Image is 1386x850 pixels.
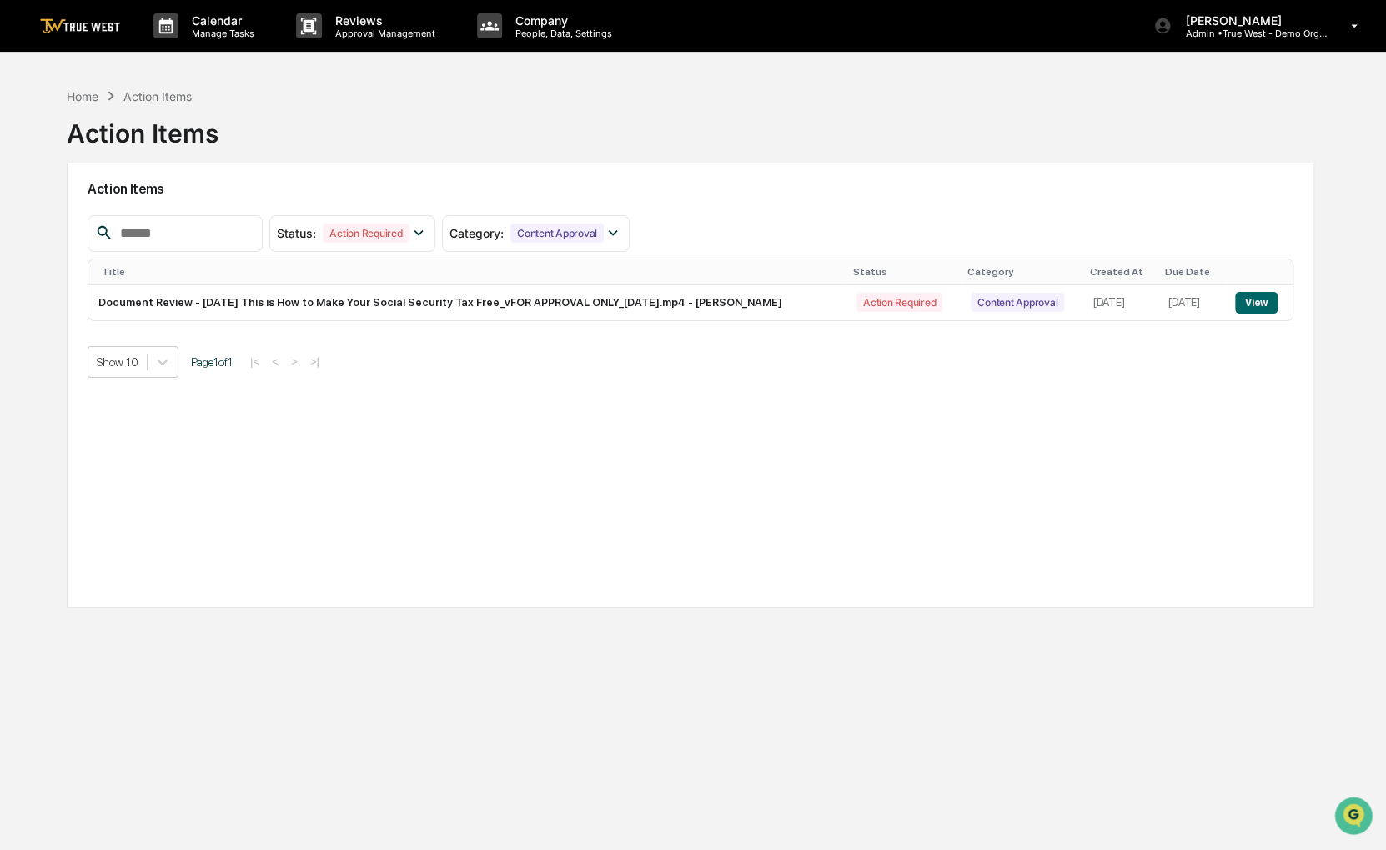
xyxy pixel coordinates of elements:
p: Manage Tasks [178,28,263,39]
a: Powered byPylon [118,367,202,380]
td: Document Review - [DATE] This is How to Make Your Social Security Tax Free_vFOR APPROVAL ONLY_[DA... [88,285,846,320]
td: [DATE] [1158,285,1225,320]
td: [DATE] [1083,285,1158,320]
span: Pylon [166,368,202,380]
span: • [138,226,144,239]
p: How can we help? [17,34,304,61]
div: Created At [1090,266,1152,278]
button: View [1235,292,1278,314]
a: 🗄️Attestations [114,289,213,319]
div: Action Required [856,293,942,312]
p: People, Data, Settings [502,28,620,39]
div: Action Required [323,224,409,243]
div: Action Items [123,89,192,103]
span: Preclearance [33,295,108,312]
a: 🔎Data Lookup [10,320,112,350]
div: We're available if you need us! [75,143,229,157]
div: Past conversations [17,184,112,198]
div: Content Approval [510,224,604,243]
div: Due Date [1165,266,1218,278]
p: Calendar [178,13,263,28]
span: Status : [277,226,316,240]
div: Category [967,266,1077,278]
button: See all [259,181,304,201]
p: Admin • True West - Demo Organization [1172,28,1327,39]
div: Content Approval [971,293,1064,312]
span: Data Lookup [33,327,105,344]
div: Action Items [67,105,218,148]
button: >| [305,355,324,369]
img: 1746055101610-c473b297-6a78-478c-a979-82029cc54cd1 [17,127,47,157]
img: logo [40,18,120,34]
a: 🖐️Preclearance [10,289,114,319]
button: Start new chat [284,132,304,152]
img: Sigrid Alegria [17,210,43,237]
p: Company [502,13,620,28]
span: [DATE] [148,226,182,239]
div: 🗄️ [121,297,134,310]
div: Start new chat [75,127,274,143]
div: Home [67,89,98,103]
span: [PERSON_NAME] [52,226,135,239]
button: < [267,355,284,369]
img: 8933085812038_c878075ebb4cc5468115_72.jpg [35,127,65,157]
span: Attestations [138,295,207,312]
p: Approval Management [322,28,444,39]
button: |< [245,355,264,369]
p: Reviews [322,13,444,28]
button: > [286,355,303,369]
div: Title [102,266,840,278]
div: Status [853,266,954,278]
div: 🖐️ [17,297,30,310]
p: [PERSON_NAME] [1172,13,1327,28]
span: Category : [449,226,504,240]
h2: Action Items [88,181,1293,197]
iframe: Open customer support [1333,795,1378,840]
a: View [1235,296,1278,309]
span: Page 1 of 1 [191,355,233,369]
div: 🔎 [17,329,30,342]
